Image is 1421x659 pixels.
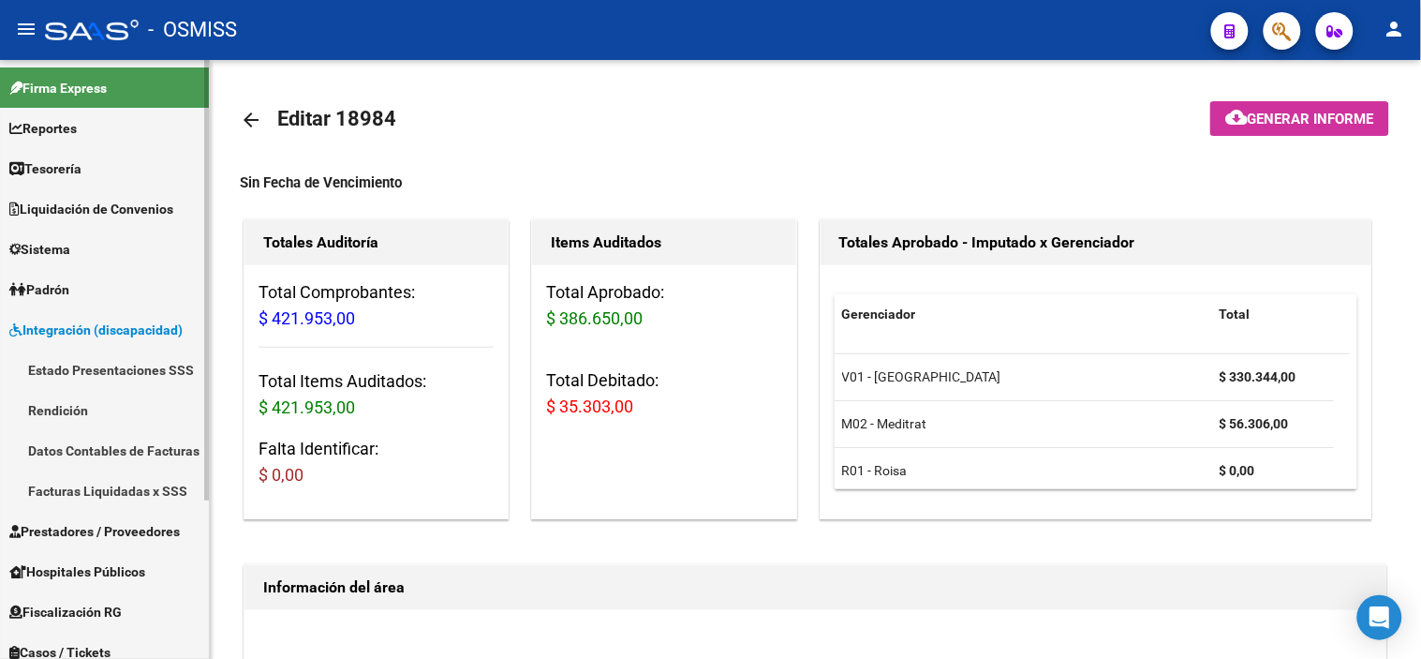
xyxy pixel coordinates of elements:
h3: Total Aprobado: [546,279,781,332]
h1: Información del área [263,573,1368,603]
span: Integración (discapacidad) [9,320,183,340]
span: $ 0,00 [259,465,303,485]
strong: $ 56.306,00 [1220,416,1289,431]
span: Tesorería [9,158,81,179]
span: - OSMISS [148,9,237,51]
span: Generar informe [1248,111,1374,127]
span: $ 35.303,00 [546,397,633,416]
div: Open Intercom Messenger [1357,595,1402,640]
span: Reportes [9,118,77,139]
button: Generar informe [1210,101,1389,136]
mat-icon: menu [15,18,37,40]
mat-icon: arrow_back [240,109,262,131]
span: Padrón [9,279,69,300]
span: Hospitales Públicos [9,562,145,582]
span: Total [1220,307,1251,322]
datatable-header-cell: Total [1212,294,1334,335]
span: $ 421.953,00 [259,308,355,328]
span: Prestadores / Proveedores [9,521,180,542]
span: Fiscalización RG [9,602,122,622]
span: Gerenciador [842,307,916,322]
span: Sistema [9,239,70,260]
span: Editar 18984 [277,107,396,130]
h1: Items Auditados [551,228,777,258]
datatable-header-cell: Gerenciador [835,294,1212,335]
span: $ 421.953,00 [259,397,355,417]
strong: $ 0,00 [1220,463,1255,478]
strong: $ 330.344,00 [1220,369,1296,384]
span: Firma Express [9,78,107,98]
mat-icon: person [1384,18,1406,40]
div: Sin Fecha de Vencimiento [240,172,1391,193]
h3: Total Debitado: [546,367,781,420]
span: M02 - Meditrat [842,416,927,431]
h3: Total Comprobantes: [259,279,494,332]
mat-icon: cloud_download [1225,106,1248,128]
span: $ 386.650,00 [546,308,643,328]
span: R01 - Roisa [842,463,908,478]
h3: Falta Identificar: [259,436,494,488]
h1: Totales Auditoría [263,228,489,258]
span: Liquidación de Convenios [9,199,173,219]
span: V01 - [GEOGRAPHIC_DATA] [842,369,1001,384]
h1: Totales Aprobado - Imputado x Gerenciador [839,228,1354,258]
h3: Total Items Auditados: [259,368,494,421]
